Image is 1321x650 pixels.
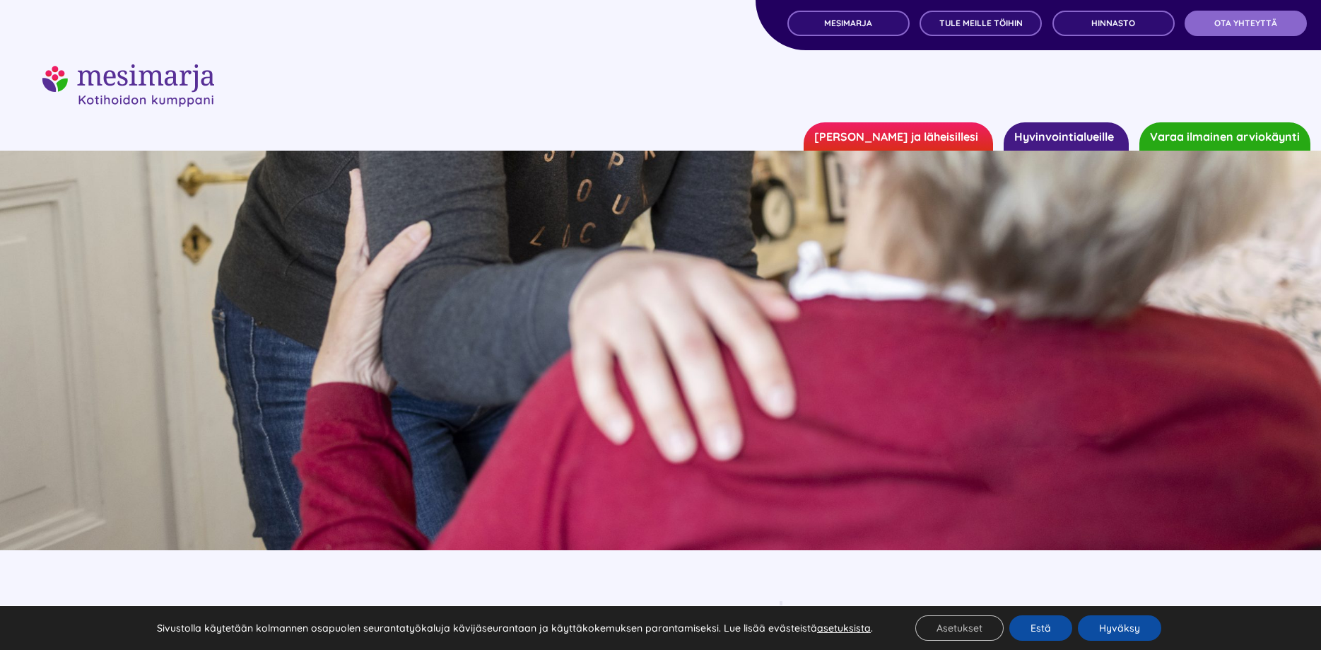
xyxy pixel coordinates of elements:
[1004,122,1129,151] a: Hyvinvointialueille
[817,622,871,634] button: asetuksista
[939,18,1023,28] span: TULE MEILLE TÖIHIN
[1185,11,1307,36] a: OTA YHTEYTTÄ
[1052,11,1175,36] a: Hinnasto
[824,18,872,28] span: MESIMARJA
[787,11,910,36] a: MESIMARJA
[915,615,1004,641] button: Asetukset
[42,64,214,107] img: Mesimarjasi Kotihoidon kumppani
[1078,615,1161,641] button: Hyväksy
[1214,18,1277,28] span: OTA YHTEYTTÄ
[42,62,214,80] a: mesimarjasi
[157,622,873,634] p: Sivustolla käytetään kolmannen osapuolen seurantatyökaluja kävijäseurantaan ja käyttäkokemuksen p...
[1009,615,1072,641] button: Estä
[1139,122,1310,151] a: Varaa ilmainen arviokäynti
[804,122,993,151] a: [PERSON_NAME] ja läheisillesi
[1091,18,1135,28] span: Hinnasto
[920,11,1042,36] a: TULE MEILLE TÖIHIN
[237,603,695,629] p: Palvelu kotiisi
